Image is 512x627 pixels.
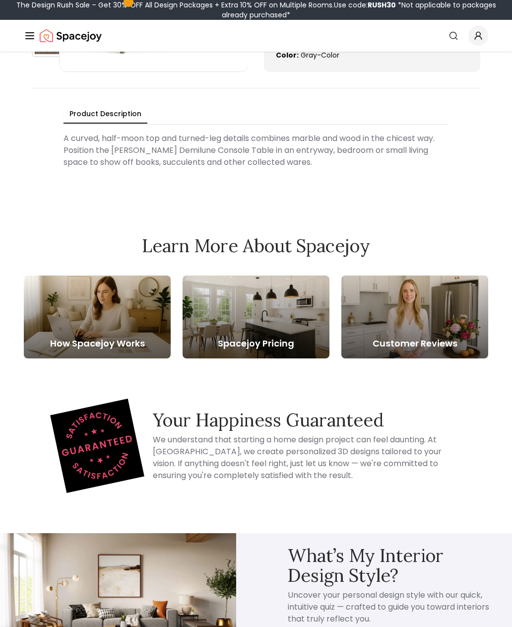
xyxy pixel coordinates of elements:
[64,105,147,124] button: Product Description
[40,26,102,46] img: Spacejoy Logo
[34,406,478,486] div: Happiness Guarantee Information
[24,20,488,52] nav: Global
[24,337,171,350] h5: How Spacejoy Works
[341,276,488,358] a: Customer Reviews
[64,129,448,172] div: A curved, half-moon top and turned-leg details combines marble and wood in the chicest way. Posit...
[183,276,329,358] a: Spacejoy Pricing
[183,337,329,350] h5: Spacejoy Pricing
[288,546,500,585] h3: What’s My Interior Design Style?
[24,236,488,256] h2: Learn More About Spacejoy
[288,589,500,625] p: Uncover your personal design style with our quick, intuitive quiz — crafted to guide you toward i...
[276,50,299,60] strong: Color:
[24,276,171,358] a: How Spacejoy Works
[50,399,144,493] img: Spacejoy logo representing our Happiness Guaranteed promise
[40,26,102,46] a: Spacejoy
[153,434,454,482] h4: We understand that starting a home design project can feel daunting. At [GEOGRAPHIC_DATA], we cre...
[153,410,454,430] h3: Your Happiness Guaranteed
[341,337,488,350] h5: Customer Reviews
[301,50,339,60] span: gray-color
